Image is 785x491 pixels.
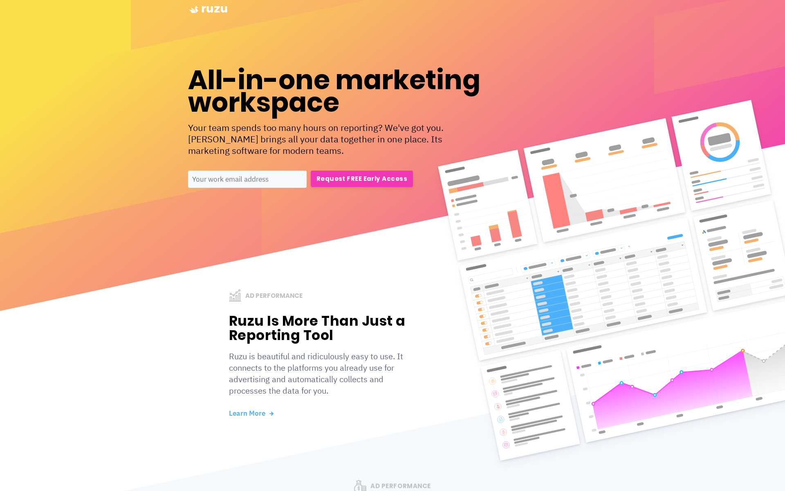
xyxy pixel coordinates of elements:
[188,171,307,188] input: Your work email address
[180,4,239,25] a: Ruzu homepage
[229,409,274,419] a: Learn More
[188,69,597,118] h1: All-in-one marketing workspace
[311,171,413,187] button: Request FREE Early Access
[366,482,431,490] span: Ad Performance
[188,4,229,15] img: ruzu logo
[188,122,454,156] p: Your team spends too many hours on reporting? We've got you. [PERSON_NAME] brings all your data t...
[241,291,303,300] span: ad performance
[229,351,417,409] p: Ruzu is beautiful and ridiculously easy to use. It connects to the platforms you already use for ...
[229,314,417,351] h2: Ruzu Is More Than Just a Reporting Tool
